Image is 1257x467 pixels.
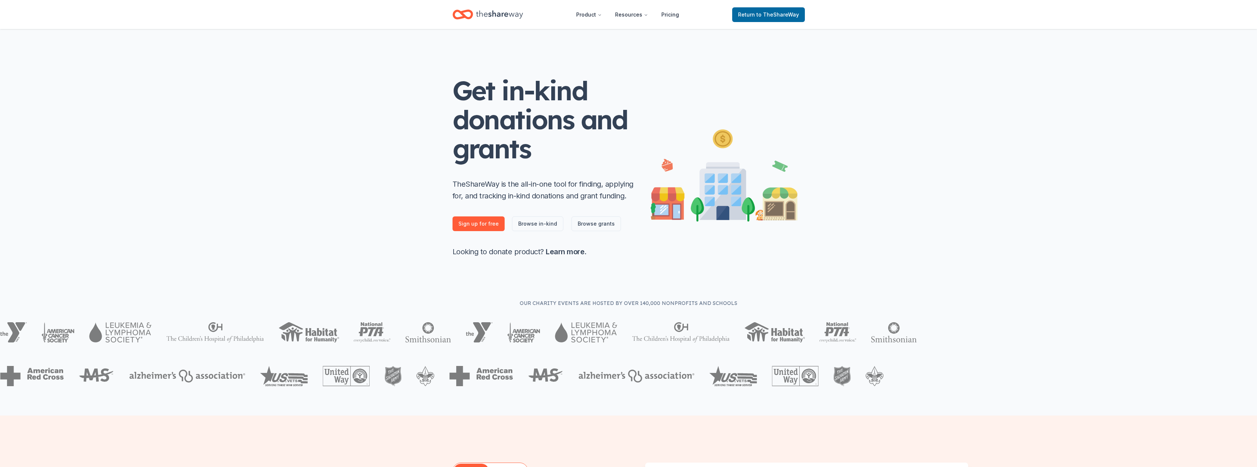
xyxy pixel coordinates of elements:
img: Smithsonian [871,322,917,342]
img: The Children's Hospital of Philadelphia [166,322,264,342]
img: The Children's Hospital of Philadelphia [632,322,730,342]
img: Habitat for Humanity [744,322,805,342]
img: The Salvation Army [385,366,402,386]
img: National PTA [354,322,391,342]
img: American Cancer Society [507,322,541,342]
img: Alzheimers Association [129,370,245,382]
img: Alzheimers Association [578,370,694,382]
img: Leukemia & Lymphoma Society [89,322,151,342]
img: US Vets [709,366,757,386]
img: Leukemia & Lymphoma Society [555,322,617,342]
img: United Way [772,366,819,386]
h1: Get in-kind donations and grants [453,76,636,164]
a: Browse grants [571,216,621,231]
img: YMCA [466,322,493,342]
img: Smithsonian [405,322,451,342]
img: Habitat for Humanity [279,322,339,342]
p: Looking to donate product? . [453,246,636,258]
img: Boy Scouts of America [416,366,435,386]
img: American Cancer Society [41,322,75,342]
nav: Main [570,6,685,23]
span: to TheShareWay [756,11,799,18]
a: Home [453,6,523,23]
button: Product [570,7,608,22]
img: Illustration for landing page [651,126,798,222]
img: MS [528,366,564,386]
img: National PTA [820,322,857,342]
img: United Way [323,366,370,386]
button: Resources [609,7,654,22]
img: Boy Scouts of America [865,366,884,386]
img: The Salvation Army [833,366,851,386]
a: Browse in-kind [512,216,563,231]
img: US Vets [260,366,308,386]
p: TheShareWay is the all-in-one tool for finding, applying for, and tracking in-kind donations and ... [453,178,636,202]
a: Pricing [655,7,685,22]
img: MS [79,366,115,386]
img: American Red Cross [449,366,513,386]
a: Sign up for free [453,216,505,231]
span: Return [738,10,799,19]
a: Returnto TheShareWay [732,7,805,22]
a: Learn more [546,247,584,256]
